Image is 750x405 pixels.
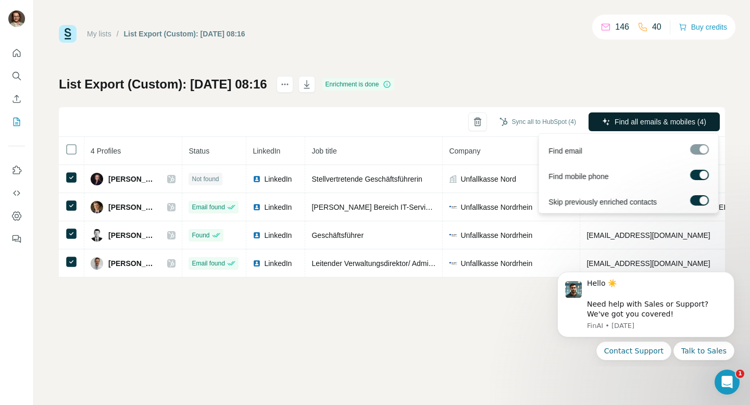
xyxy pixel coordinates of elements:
[253,175,261,183] img: LinkedIn logo
[492,114,583,130] button: Sync all to HubSpot (4)
[192,259,224,268] span: Email found
[8,207,25,225] button: Dashboard
[460,174,516,184] span: Unfallkasse Nord
[108,202,157,212] span: [PERSON_NAME]
[264,258,292,269] span: LinkedIn
[311,147,336,155] span: Job title
[91,257,103,270] img: Avatar
[8,161,25,180] button: Use Surfe on LinkedIn
[311,231,364,239] span: Geschäftsführer
[679,20,727,34] button: Buy credits
[253,231,261,239] img: LinkedIn logo
[192,174,219,184] span: Not found
[192,202,224,212] span: Email found
[91,173,103,185] img: Avatar
[449,231,457,239] img: company-logo
[253,259,261,268] img: LinkedIn logo
[117,29,119,39] li: /
[108,230,157,241] span: [PERSON_NAME]
[253,147,280,155] span: LinkedIn
[615,117,706,127] span: Find all emails & mobiles (4)
[124,29,245,39] div: List Export (Custom): [DATE] 08:16
[8,44,25,62] button: Quick start
[91,229,103,242] img: Avatar
[8,90,25,108] button: Enrich CSV
[322,78,395,91] div: Enrichment is done
[264,230,292,241] span: LinkedIn
[542,262,750,366] iframe: Intercom notifications message
[264,174,292,184] span: LinkedIn
[108,174,157,184] span: [PERSON_NAME]
[8,10,25,27] img: Avatar
[59,76,267,93] h1: List Export (Custom): [DATE] 08:16
[449,203,457,211] img: company-logo
[449,259,457,268] img: company-logo
[59,25,77,43] img: Surfe Logo
[460,230,532,241] span: Unfallkasse Nordrhein
[311,259,589,268] span: Leitender Verwaltungsdirektor/ Administrative Director Inner Services & IT Department
[586,259,710,268] span: [EMAIL_ADDRESS][DOMAIN_NAME]
[108,258,157,269] span: [PERSON_NAME]
[715,370,740,395] iframe: Intercom live chat
[460,258,532,269] span: Unfallkasse Nordrhein
[8,230,25,248] button: Feedback
[460,202,532,212] span: Unfallkasse Nordrhein
[449,147,480,155] span: Company
[586,231,710,239] span: [EMAIL_ADDRESS][DOMAIN_NAME]
[548,146,582,156] span: Find email
[311,203,478,211] span: [PERSON_NAME] Bereich IT-Service-Management
[8,67,25,85] button: Search
[87,30,111,38] a: My lists
[189,147,209,155] span: Status
[652,21,661,33] p: 40
[277,76,293,93] button: actions
[264,202,292,212] span: LinkedIn
[91,147,121,155] span: 4 Profiles
[91,201,103,213] img: Avatar
[8,184,25,202] button: Use Surfe API
[192,231,209,240] span: Found
[253,203,261,211] img: LinkedIn logo
[736,370,744,378] span: 1
[589,112,720,131] button: Find all emails & mobiles (4)
[311,175,422,183] span: Stellvertretende Geschäftsführerin
[615,21,629,33] p: 146
[548,197,657,207] span: Skip previously enriched contacts
[548,171,608,182] span: Find mobile phone
[8,112,25,131] button: My lists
